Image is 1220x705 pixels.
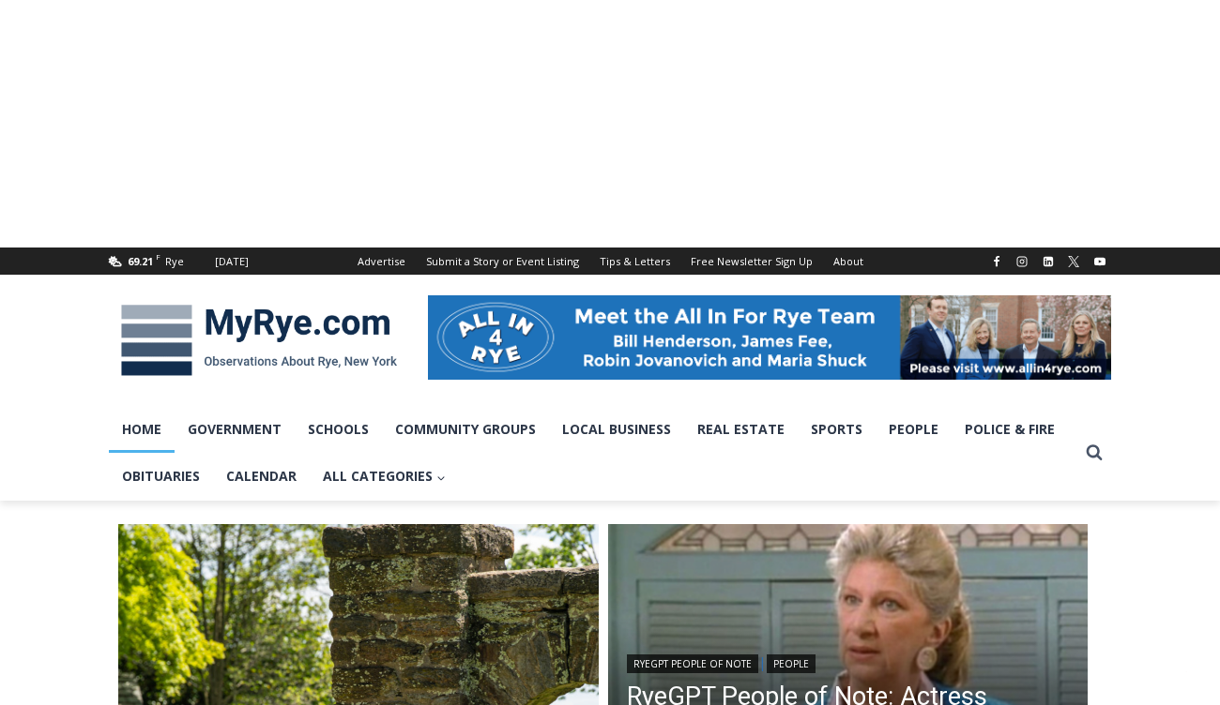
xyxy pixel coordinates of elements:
a: Facebook [985,250,1008,273]
a: Instagram [1011,250,1033,273]
a: Calendar [213,453,310,500]
a: Real Estate [684,406,798,453]
a: Police & Fire [952,406,1068,453]
a: Home [109,406,175,453]
a: RyeGPT People of Note [627,654,758,673]
a: YouTube [1089,250,1111,273]
span: F [156,251,160,262]
span: 69.21 [128,254,153,268]
a: People [876,406,952,453]
a: Government [175,406,295,453]
a: Submit a Story or Event Listing [416,247,589,275]
a: Linkedin [1037,250,1060,273]
a: Obituaries [109,453,213,500]
a: Tips & Letters [589,247,680,275]
button: View Search Form [1077,436,1111,470]
div: | [627,651,1070,673]
a: Advertise [347,247,416,275]
img: All in for Rye [428,295,1111,380]
nav: Secondary Navigation [347,247,874,275]
nav: Primary Navigation [109,406,1077,501]
span: All Categories [323,466,446,487]
div: [DATE] [215,253,249,270]
a: All Categories [310,453,459,500]
img: MyRye.com [109,292,409,389]
a: X [1062,250,1085,273]
a: People [767,654,816,673]
a: About [823,247,874,275]
a: Sports [798,406,876,453]
a: Schools [295,406,382,453]
a: Free Newsletter Sign Up [680,247,823,275]
a: Community Groups [382,406,549,453]
div: Rye [165,253,184,270]
a: Local Business [549,406,684,453]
